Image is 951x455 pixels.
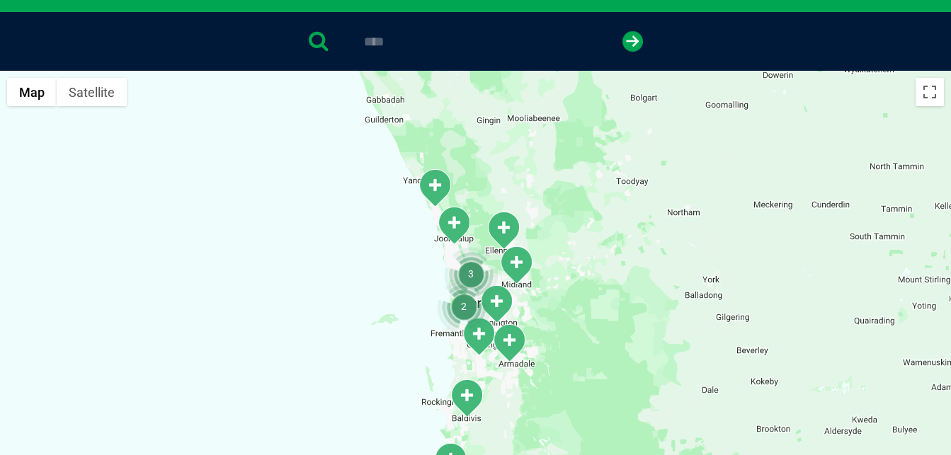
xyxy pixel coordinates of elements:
[436,206,472,245] div: Joondalup
[449,379,484,417] div: Baldivis
[444,247,498,301] div: 3
[486,211,521,250] div: Ellenbrook
[916,78,944,106] button: Toggle fullscreen view
[437,280,491,333] div: 2
[461,317,496,356] div: Cockburn
[57,78,127,106] button: Show satellite imagery
[417,168,452,207] div: Butler
[491,323,527,362] div: Armadale
[479,284,514,323] div: Cannington
[499,246,534,284] div: Midland
[7,78,57,106] button: Show street map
